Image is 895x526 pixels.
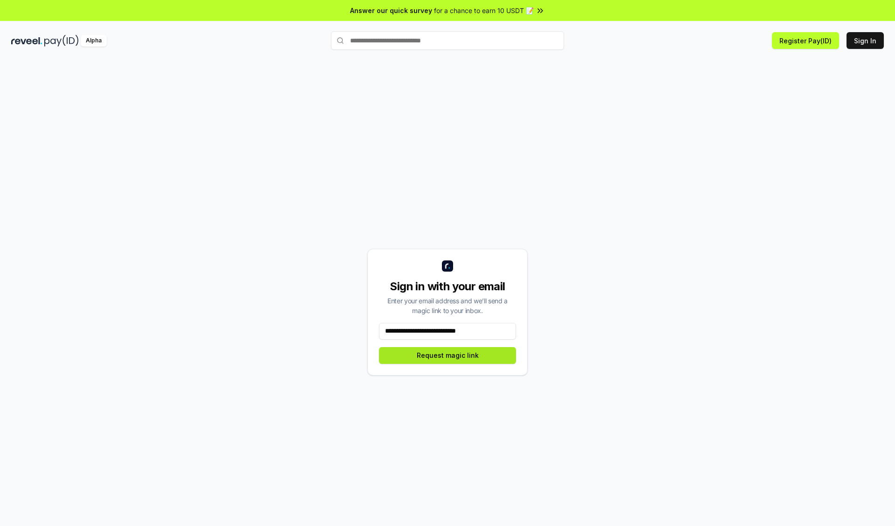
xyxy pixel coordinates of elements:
button: Request magic link [379,347,516,364]
div: Alpha [81,35,107,47]
button: Register Pay(ID) [772,32,839,49]
div: Enter your email address and we’ll send a magic link to your inbox. [379,296,516,315]
span: for a chance to earn 10 USDT 📝 [434,6,534,15]
img: pay_id [44,35,79,47]
span: Answer our quick survey [350,6,432,15]
img: reveel_dark [11,35,42,47]
div: Sign in with your email [379,279,516,294]
button: Sign In [847,32,884,49]
img: logo_small [442,260,453,272]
